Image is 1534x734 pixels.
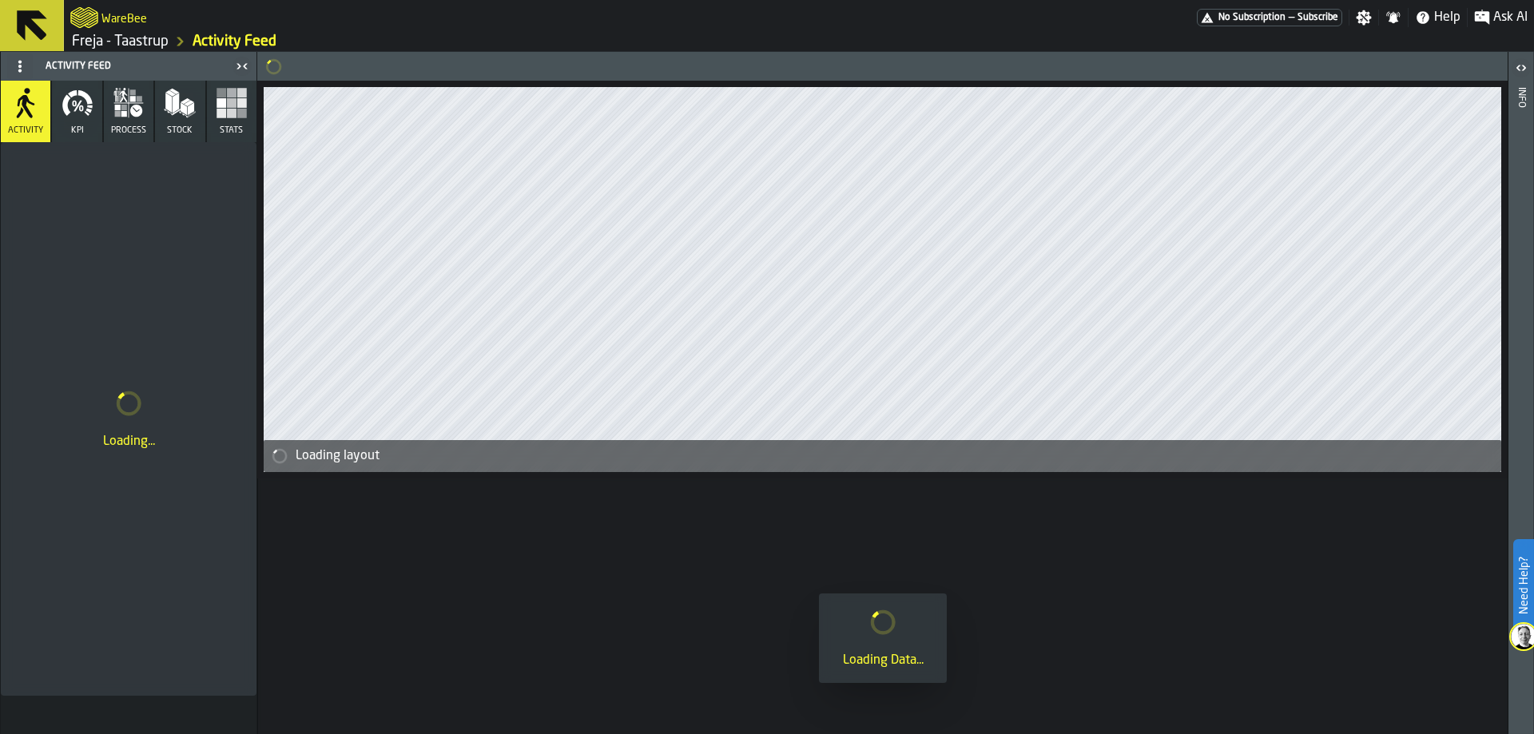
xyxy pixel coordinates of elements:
span: — [1289,12,1294,23]
span: Activity [8,125,43,136]
h2: Sub Title [101,10,147,26]
a: logo-header [70,3,98,32]
span: Ask AI [1493,8,1528,27]
label: button-toggle-Close me [231,57,253,76]
span: No Subscription [1218,12,1286,23]
div: Menu Subscription [1197,9,1342,26]
div: Info [1516,84,1527,730]
a: link-to-/wh/i/36c4991f-68ef-4ca7-ab45-a2252c911eea/feed/1c3b701f-6b04-4760-b41b-8b45b7e376fe [193,33,276,50]
label: button-toggle-Settings [1349,10,1378,26]
span: KPI [71,125,84,136]
div: Loading layout [296,446,1495,466]
a: link-to-/wh/i/36c4991f-68ef-4ca7-ab45-a2252c911eea/pricing/ [1197,9,1342,26]
div: Loading... [14,432,244,451]
div: alert-Loading layout [264,440,1501,472]
span: process [111,125,146,136]
header: Info [1508,52,1533,734]
span: Help [1434,8,1460,27]
a: link-to-/wh/i/36c4991f-68ef-4ca7-ab45-a2252c911eea [72,33,169,50]
label: button-toggle-Ask AI [1468,8,1534,27]
div: Loading Data... [832,651,934,670]
nav: Breadcrumb [70,32,799,51]
label: button-toggle-Help [1409,8,1467,27]
span: Subscribe [1298,12,1338,23]
span: Stats [220,125,243,136]
label: Need Help? [1515,541,1532,630]
span: Stock [167,125,193,136]
label: button-toggle-Notifications [1379,10,1408,26]
label: button-toggle-Open [1510,55,1532,84]
div: Activity Feed [4,54,231,79]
